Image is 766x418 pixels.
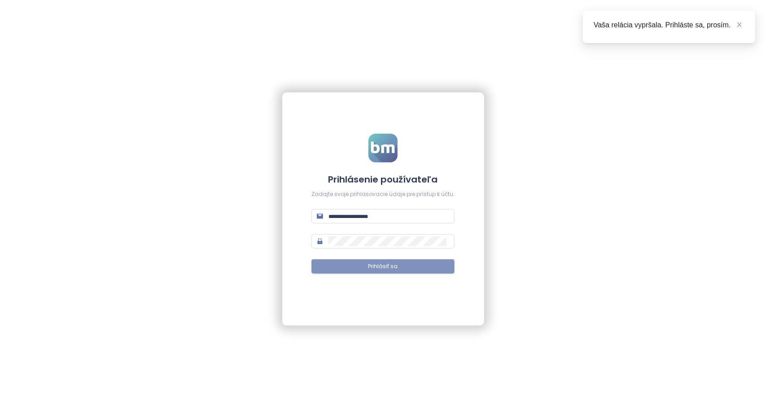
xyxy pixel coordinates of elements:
[311,259,455,274] button: Prihlásiť sa
[311,173,455,186] h4: Prihlásenie používateľa
[368,134,398,162] img: logo
[736,22,743,28] span: close
[317,238,323,244] span: lock
[317,213,323,219] span: mail
[368,262,398,271] span: Prihlásiť sa
[311,190,455,199] div: Zadajte svoje prihlasovacie údaje pre prístup k účtu.
[594,20,744,30] div: Vaša relácia vypršala. Prihláste sa, prosím.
